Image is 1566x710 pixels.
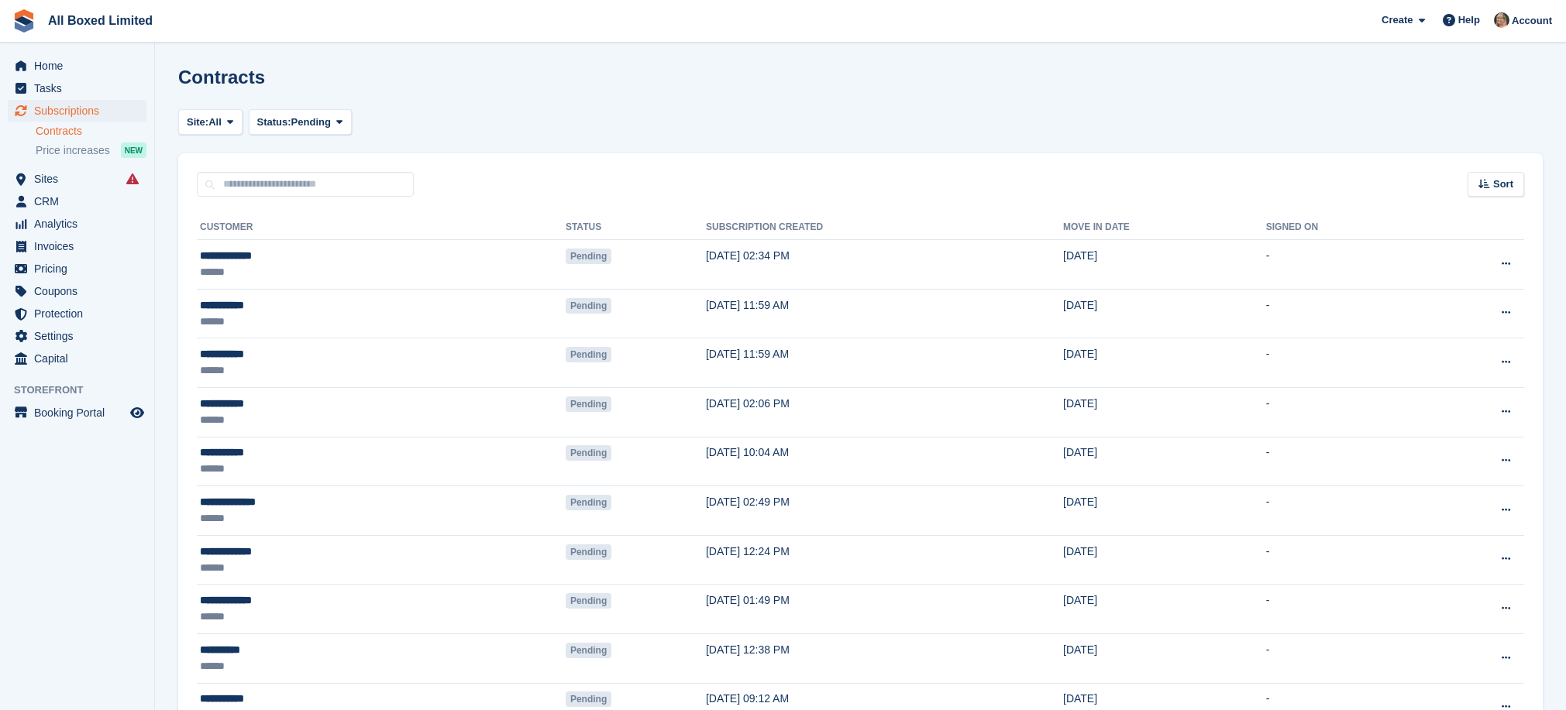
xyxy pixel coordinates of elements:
[566,643,611,658] span: Pending
[257,115,291,130] span: Status:
[706,535,1063,585] td: [DATE] 12:24 PM
[8,190,146,212] a: menu
[34,325,127,347] span: Settings
[706,585,1063,634] td: [DATE] 01:49 PM
[34,280,127,302] span: Coupons
[34,55,127,77] span: Home
[1266,240,1425,290] td: -
[8,55,146,77] a: menu
[566,215,706,240] th: Status
[187,115,208,130] span: Site:
[8,168,146,190] a: menu
[1063,437,1266,486] td: [DATE]
[126,173,139,185] i: Smart entry sync failures have occurred
[8,325,146,347] a: menu
[566,544,611,560] span: Pending
[706,338,1063,388] td: [DATE] 11:59 AM
[36,143,110,158] span: Price increases
[1266,585,1425,634] td: -
[36,142,146,159] a: Price increases NEW
[1063,387,1266,437] td: [DATE]
[566,249,611,264] span: Pending
[1266,215,1425,240] th: Signed on
[706,486,1063,536] td: [DATE] 02:49 PM
[566,445,611,461] span: Pending
[8,77,146,99] a: menu
[566,347,611,362] span: Pending
[34,258,127,280] span: Pricing
[34,100,127,122] span: Subscriptions
[8,258,146,280] a: menu
[566,298,611,314] span: Pending
[1266,338,1425,388] td: -
[706,240,1063,290] td: [DATE] 02:34 PM
[249,109,352,135] button: Status: Pending
[706,633,1063,683] td: [DATE] 12:38 PM
[1063,240,1266,290] td: [DATE]
[34,303,127,324] span: Protection
[8,100,146,122] a: menu
[34,402,127,424] span: Booking Portal
[34,213,127,235] span: Analytics
[8,213,146,235] a: menu
[1063,338,1266,388] td: [DATE]
[1512,13,1552,29] span: Account
[1063,289,1266,338] td: [DATE]
[197,215,566,240] th: Customer
[566,593,611,609] span: Pending
[566,691,611,707] span: Pending
[1063,633,1266,683] td: [DATE]
[36,124,146,139] a: Contracts
[121,142,146,158] div: NEW
[706,387,1063,437] td: [DATE] 02:06 PM
[12,9,36,33] img: stora-icon-8386f47178a22dfd0bd8f6a31ec36ba5ce8667c1dd55bd0f319d3a0aa187defe.svg
[1458,12,1480,28] span: Help
[1493,177,1513,192] span: Sort
[8,348,146,369] a: menu
[1494,12,1509,28] img: Sandie Mills
[706,215,1063,240] th: Subscription created
[42,8,159,33] a: All Boxed Limited
[1266,486,1425,536] td: -
[1266,437,1425,486] td: -
[1266,535,1425,585] td: -
[1063,486,1266,536] td: [DATE]
[178,109,243,135] button: Site: All
[1382,12,1413,28] span: Create
[34,190,127,212] span: CRM
[1266,387,1425,437] td: -
[1266,289,1425,338] td: -
[8,280,146,302] a: menu
[706,289,1063,338] td: [DATE] 11:59 AM
[566,396,611,412] span: Pending
[1063,585,1266,634] td: [DATE]
[178,67,265,87] h1: Contracts
[34,77,127,99] span: Tasks
[34,235,127,257] span: Invoices
[8,235,146,257] a: menu
[208,115,222,130] span: All
[291,115,331,130] span: Pending
[34,168,127,190] span: Sites
[34,348,127,369] span: Capital
[1266,633,1425,683] td: -
[8,303,146,324] a: menu
[706,437,1063,486] td: [DATE] 10:04 AM
[1063,215,1266,240] th: Move in date
[1063,535,1266,585] td: [DATE]
[14,382,154,398] span: Storefront
[8,402,146,424] a: menu
[128,403,146,422] a: Preview store
[566,495,611,510] span: Pending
